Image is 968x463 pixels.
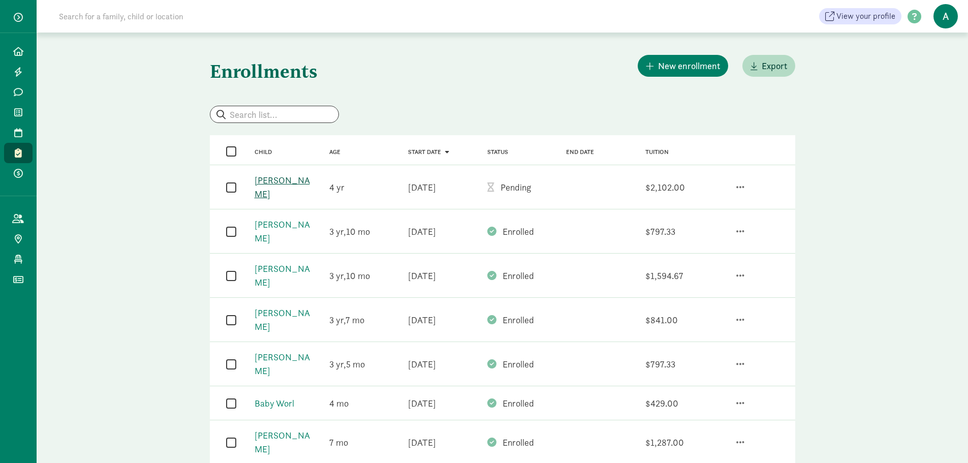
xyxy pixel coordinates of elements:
a: Child [255,148,272,156]
span: Enrolled [503,226,534,237]
span: Enrolled [503,437,534,448]
div: $1,594.67 [645,269,683,283]
div: [DATE] [408,436,436,449]
span: 3 [329,358,346,370]
span: 10 [346,270,370,282]
span: 3 [329,270,346,282]
iframe: Chat Widget [917,414,968,463]
span: Export [762,59,787,73]
a: Start date [408,148,449,156]
span: 3 [329,226,346,237]
span: Enrolled [503,397,534,409]
a: [PERSON_NAME] [255,351,310,377]
div: $841.00 [645,313,678,327]
div: [DATE] [408,357,436,371]
span: Enrolled [503,358,534,370]
h1: Enrollments [210,53,318,89]
span: 7 [346,314,364,326]
div: $2,102.00 [645,180,685,194]
div: $797.33 [645,357,675,371]
button: New enrollment [638,55,728,77]
a: Baby Worl [255,397,294,409]
span: 3 [329,314,346,326]
a: [PERSON_NAME] [255,174,310,200]
a: Age [329,148,340,156]
div: [DATE] [408,269,436,283]
div: [DATE] [408,396,436,410]
div: $1,287.00 [645,436,684,449]
div: [DATE] [408,225,436,238]
span: Pending [501,181,531,193]
span: 10 [346,226,370,237]
div: $797.33 [645,225,675,238]
span: Start date [408,148,441,156]
div: [DATE] [408,313,436,327]
button: Export [742,55,795,77]
a: [PERSON_NAME] [255,263,310,288]
a: [PERSON_NAME] [255,429,310,455]
span: 7 [329,437,348,448]
div: $429.00 [645,396,678,410]
span: Enrolled [503,270,534,282]
a: Status [487,148,508,156]
span: View your profile [836,10,895,22]
input: Search for a family, child or location [53,6,338,26]
span: Enrolled [503,314,534,326]
span: 4 [329,397,349,409]
span: 5 [346,358,365,370]
span: New enrollment [658,59,720,73]
span: 4 [329,181,345,193]
a: Tuition [645,148,669,156]
a: View your profile [819,8,901,24]
a: [PERSON_NAME] [255,307,310,332]
input: Search list... [210,106,338,122]
a: [PERSON_NAME] [255,219,310,244]
div: [DATE] [408,180,436,194]
a: End date [566,148,594,156]
span: A [933,4,958,28]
